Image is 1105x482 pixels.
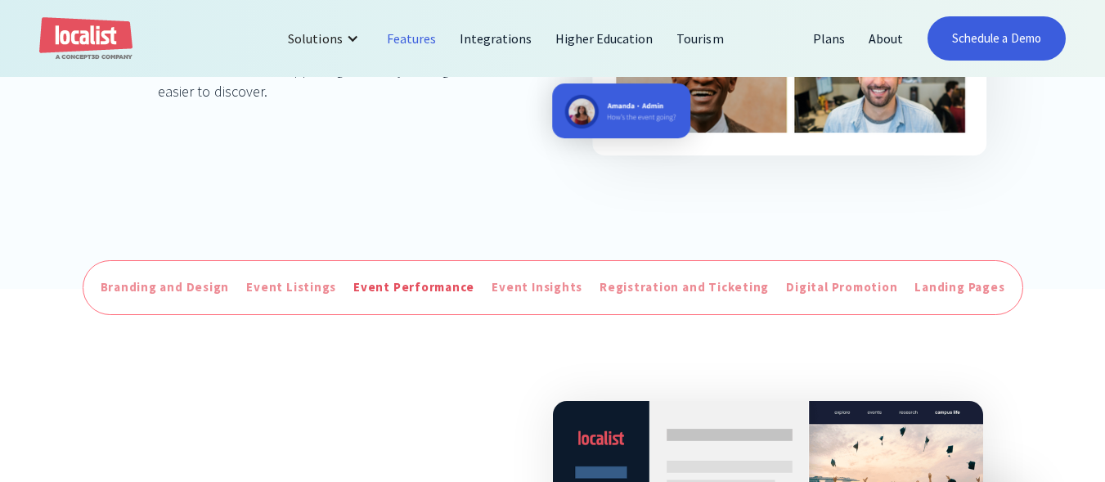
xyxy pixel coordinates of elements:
[39,17,133,61] a: home
[487,274,586,301] a: Event Insights
[492,278,582,297] div: Event Insights
[375,19,448,58] a: Features
[600,278,769,297] div: Registration and Ticketing
[857,19,915,58] a: About
[544,19,666,58] a: Higher Education
[786,278,897,297] div: Digital Promotion
[242,274,340,301] a: Event Listings
[353,278,474,297] div: Event Performance
[595,274,773,301] a: Registration and Ticketing
[665,19,735,58] a: Tourism
[782,274,901,301] a: Digital Promotion
[101,278,230,297] div: Branding and Design
[802,19,857,58] a: Plans
[288,29,342,48] div: Solutions
[97,274,234,301] a: Branding and Design
[276,19,375,58] div: Solutions
[448,19,544,58] a: Integrations
[349,274,478,301] a: Event Performance
[246,278,336,297] div: Event Listings
[928,16,1066,61] a: Schedule a Demo
[910,274,1008,301] a: Landing Pages
[914,278,1004,297] div: Landing Pages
